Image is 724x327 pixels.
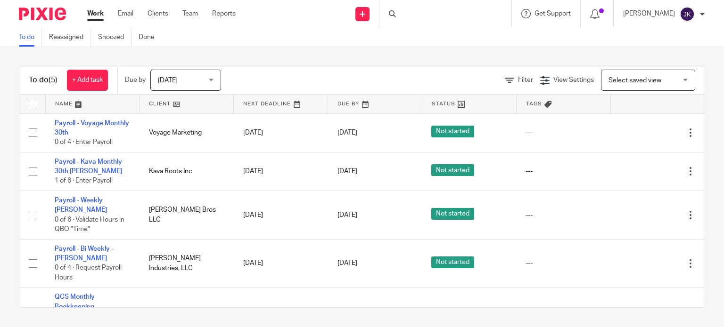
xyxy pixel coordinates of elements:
span: Filter [518,77,533,83]
img: Pixie [19,8,66,20]
div: --- [526,258,601,268]
a: Email [118,9,133,18]
a: Work [87,9,104,18]
span: Get Support [535,10,571,17]
a: Reassigned [49,28,91,47]
a: Payroll - Bi Weekly - [PERSON_NAME] [55,246,114,262]
a: Snoozed [98,28,132,47]
span: Not started [431,126,474,137]
td: Voyage Marketing [140,113,234,152]
p: [PERSON_NAME] [623,9,675,18]
a: Clients [148,9,168,18]
a: QCS Monthly Bookkeeping [55,294,95,310]
a: Reports [212,9,236,18]
span: [DATE] [337,260,357,267]
span: 0 of 6 · Validate Hours in QBO "Time" [55,216,124,233]
span: (5) [49,76,58,84]
a: Payroll - Voyage Monthly 30th [55,120,129,136]
div: --- [526,128,601,137]
span: Not started [431,256,474,268]
a: To do [19,28,42,47]
td: Kava Roots Inc [140,152,234,191]
span: Not started [431,208,474,220]
td: [DATE] [234,239,328,287]
div: --- [526,167,601,176]
td: [PERSON_NAME] Industries, LLC [140,239,234,287]
td: [PERSON_NAME] Bros LLC [140,191,234,239]
a: Done [139,28,162,47]
div: --- [526,210,601,220]
a: Payroll - Kava Monthly 30th [PERSON_NAME] [55,159,122,175]
a: + Add task [67,70,108,91]
span: Tags [526,101,542,106]
a: Team [182,9,198,18]
td: [DATE] [234,113,328,152]
a: Payroll - Weekly [PERSON_NAME] [55,197,107,213]
span: Select saved view [609,77,661,84]
span: [DATE] [337,129,357,136]
p: Due by [125,75,146,85]
span: Not started [431,164,474,176]
span: [DATE] [337,212,357,218]
span: 0 of 4 · Request Payroll Hours [55,265,122,281]
span: [DATE] [158,77,178,84]
span: View Settings [553,77,594,83]
td: [DATE] [234,191,328,239]
td: [DATE] [234,152,328,191]
span: [DATE] [337,168,357,175]
span: 0 of 4 · Enter Payroll [55,139,113,145]
h1: To do [29,75,58,85]
img: svg%3E [680,7,695,22]
span: 1 of 6 · Enter Payroll [55,178,113,184]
